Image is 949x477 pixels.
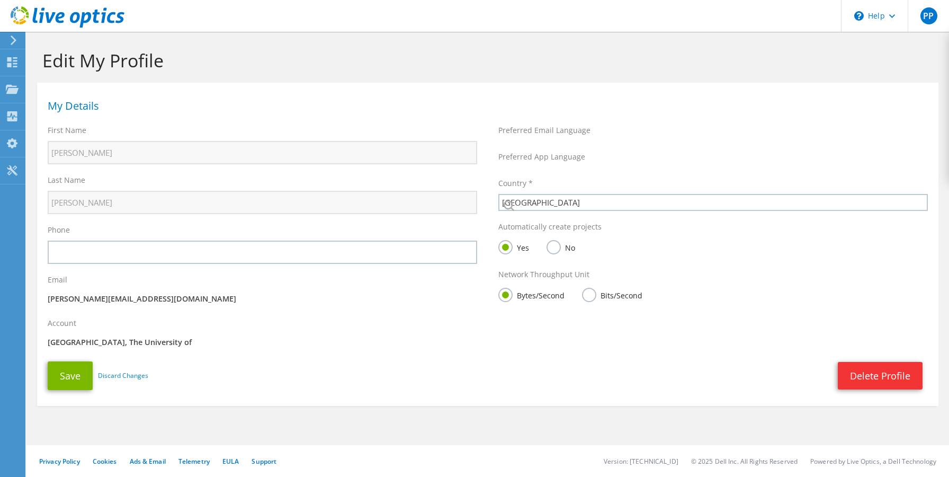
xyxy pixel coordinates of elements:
label: First Name [48,125,86,136]
label: Country * [498,178,533,189]
label: No [547,240,575,253]
h1: Edit My Profile [42,49,928,72]
label: Account [48,318,76,329]
a: Support [252,457,276,466]
svg: \n [854,11,864,21]
label: Email [48,275,67,285]
a: Privacy Policy [39,457,80,466]
label: Network Throughput Unit [498,269,589,280]
a: Telemetry [178,457,210,466]
label: Preferred Email Language [498,125,590,136]
label: Bits/Second [582,288,642,301]
a: EULA [222,457,239,466]
label: Preferred App Language [498,152,585,162]
label: Bytes/Second [498,288,565,301]
p: [GEOGRAPHIC_DATA], The University of [48,337,477,348]
label: Phone [48,225,70,235]
label: Yes [498,240,529,253]
h1: My Details [48,101,923,111]
p: [PERSON_NAME][EMAIL_ADDRESS][DOMAIN_NAME] [48,293,477,305]
span: PP [920,7,937,24]
a: Ads & Email [130,457,166,466]
button: Save [48,361,93,390]
a: Cookies [93,457,117,466]
label: Automatically create projects [498,222,602,232]
li: © 2025 Dell Inc. All Rights Reserved [691,457,798,466]
a: Discard Changes [98,370,148,382]
li: Powered by Live Optics, a Dell Technology [810,457,936,466]
label: Last Name [48,175,85,185]
a: Delete Profile [838,362,923,390]
li: Version: [TECHNICAL_ID] [604,457,678,466]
